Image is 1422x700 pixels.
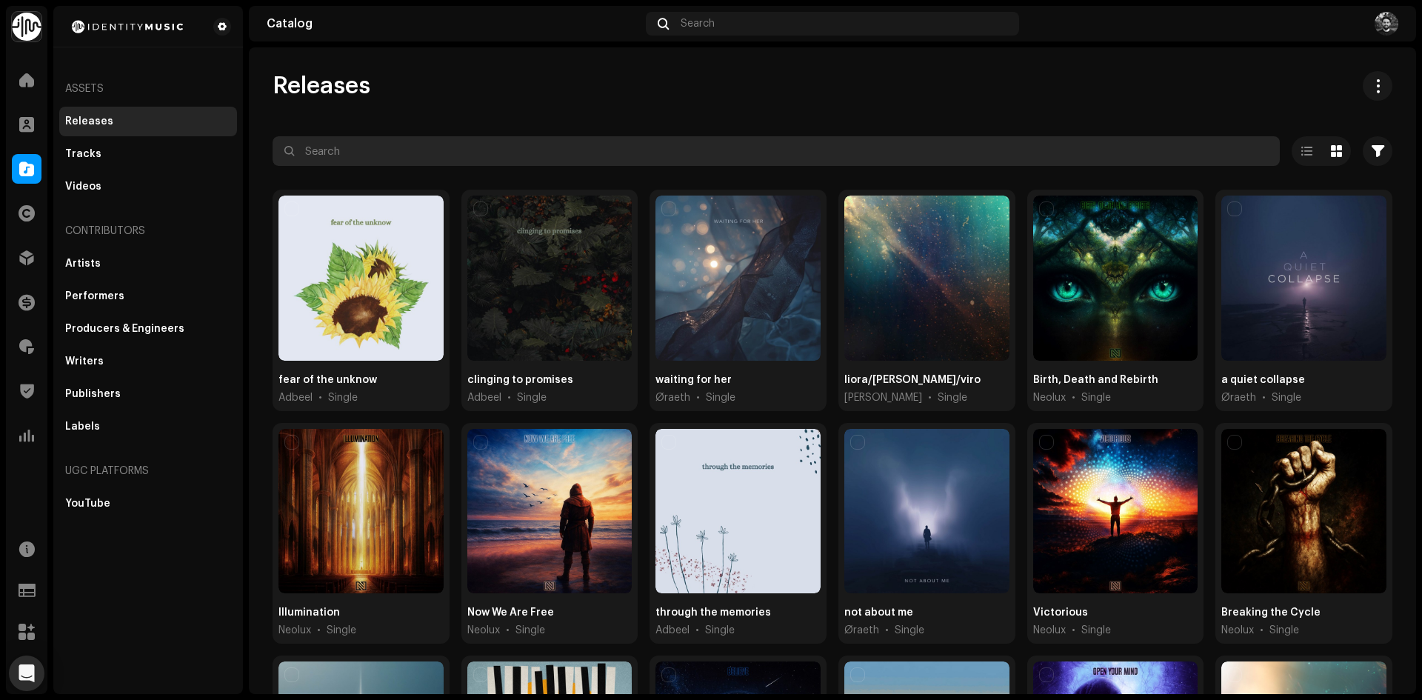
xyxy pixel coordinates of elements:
img: 8f0a1b11-7d8f-4593-a589-2eb09cc2b231 [1375,12,1398,36]
span: • [695,623,699,638]
div: Single [1269,623,1299,638]
div: Single [1272,390,1301,405]
re-m-nav-item: Writers [59,347,237,376]
div: Single [1081,390,1111,405]
div: Breaking the Cycle [1221,605,1321,620]
div: Single [938,390,967,405]
span: Search [681,18,715,30]
span: • [1072,390,1075,405]
span: • [1262,390,1266,405]
span: Domy Castellano [844,390,922,405]
re-a-nav-header: UGC Platforms [59,453,237,489]
div: Single [705,623,735,638]
re-m-nav-item: Performers [59,281,237,311]
span: Adbeel [655,623,690,638]
div: a quiet collapse [1221,373,1305,387]
re-m-nav-item: Labels [59,412,237,441]
div: Artists [65,258,101,270]
span: • [506,623,510,638]
img: 2d8271db-5505-4223-b535-acbbe3973654 [65,18,190,36]
div: Performers [65,290,124,302]
div: not about me [844,605,913,620]
div: Single [517,390,547,405]
span: Neolux [467,623,500,638]
re-a-nav-header: Contributors [59,213,237,249]
span: • [318,390,322,405]
span: Neolux [278,623,311,638]
div: Tracks [65,148,101,160]
re-m-nav-item: Publishers [59,379,237,409]
div: Victorious [1033,605,1088,620]
span: Neolux [1033,623,1066,638]
span: Adbeel [467,390,501,405]
re-m-nav-item: Producers & Engineers [59,314,237,344]
re-m-nav-item: Tracks [59,139,237,169]
div: Writers [65,356,104,367]
span: • [1072,623,1075,638]
span: • [507,390,511,405]
div: waiting for her [655,373,732,387]
div: liora/sira/viro [844,373,981,387]
div: Labels [65,421,100,433]
div: Now We Are Free [467,605,554,620]
div: fear of the unknow [278,373,377,387]
div: through the memories [655,605,771,620]
div: Single [895,623,924,638]
span: • [885,623,889,638]
div: Videos [65,181,101,193]
div: Single [327,623,356,638]
span: Øraeth [655,390,690,405]
div: Open Intercom Messenger [9,656,44,691]
re-a-nav-header: Assets [59,71,237,107]
re-m-nav-item: Releases [59,107,237,136]
div: YouTube [65,498,110,510]
img: 0f74c21f-6d1c-4dbc-9196-dbddad53419e [12,12,41,41]
re-m-nav-item: Artists [59,249,237,279]
span: • [696,390,700,405]
span: Adbeel [278,390,313,405]
div: Birth, Death and Rebirth [1033,373,1158,387]
span: Øraeth [1221,390,1256,405]
div: Catalog [267,18,640,30]
input: Search [273,136,1280,166]
div: Producers & Engineers [65,323,184,335]
span: Neolux [1221,623,1254,638]
div: Single [706,390,735,405]
div: Releases [65,116,113,127]
div: Single [1081,623,1111,638]
div: Single [328,390,358,405]
re-m-nav-item: YouTube [59,489,237,519]
span: • [317,623,321,638]
div: Illumination [278,605,340,620]
re-m-nav-item: Videos [59,172,237,201]
span: Neolux [1033,390,1066,405]
span: • [1260,623,1264,638]
span: • [928,390,932,405]
div: Single [515,623,545,638]
span: Releases [273,71,370,101]
span: Øraeth [844,623,879,638]
div: clinging to promises [467,373,573,387]
div: Publishers [65,388,121,400]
